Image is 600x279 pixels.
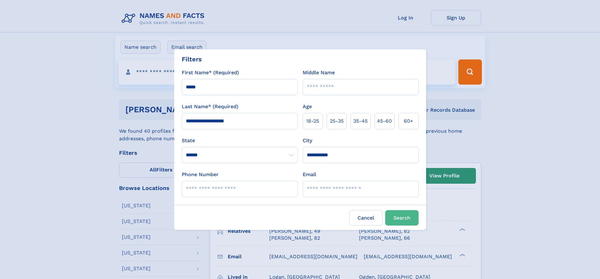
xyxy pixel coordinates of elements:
label: Age [303,103,312,110]
span: 35‑45 [353,117,368,125]
span: 18‑25 [306,117,319,125]
div: Filters [182,54,202,64]
label: State [182,137,298,144]
label: Middle Name [303,69,335,76]
label: First Name* (Required) [182,69,239,76]
label: Email [303,171,316,178]
label: Cancel [349,210,383,226]
label: City [303,137,312,144]
span: 45‑60 [377,117,392,125]
button: Search [385,210,419,226]
label: Phone Number [182,171,219,178]
label: Last Name* (Required) [182,103,238,110]
span: 25‑35 [330,117,344,125]
span: 60+ [404,117,413,125]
